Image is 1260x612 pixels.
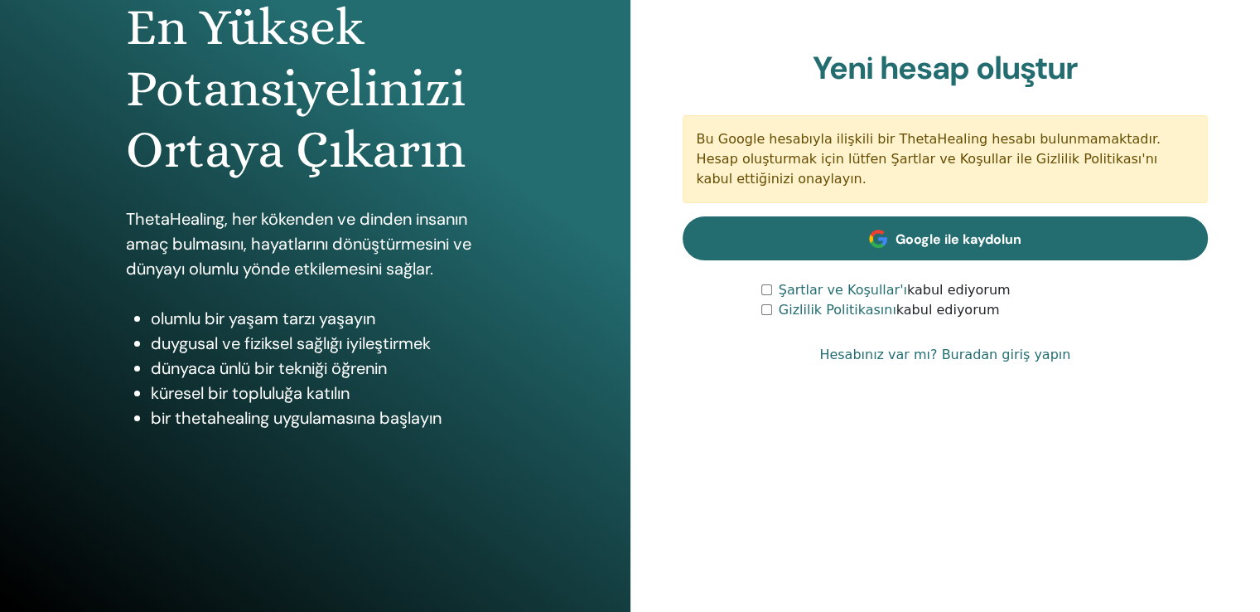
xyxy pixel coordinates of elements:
font: Google ile kaydolun [896,231,1021,248]
a: Hesabınız var mı? Buradan giriş yapın [819,345,1070,365]
font: Hesabınız var mı? Buradan giriş yapın [819,347,1070,362]
font: kabul ediyorum [907,282,1011,298]
font: ThetaHealing, her kökenden ve dinden insanın amaç bulmasını, hayatlarını dönüştürmesini ve dünyay... [126,208,471,279]
font: küresel bir topluluğa katılın [151,382,350,404]
font: dünyaca ünlü bir tekniği öğrenin [151,357,387,379]
a: Gizlilik Politikasını [779,302,896,318]
font: Bu Google hesabıyla ilişkili bir ThetaHealing hesabı bulunmamaktadır. Hesap oluşturmak için lütfe... [697,131,1161,187]
font: kabul ediyorum [896,302,1000,318]
a: Google ile kaydolun [683,216,1209,260]
font: bir thetahealing uygulamasına başlayın [151,407,442,429]
font: Yeni hesap oluştur [813,47,1078,89]
font: duygusal ve fiziksel sağlığı iyileştirmek [151,333,431,354]
font: olumlu bir yaşam tarzı yaşayın [151,308,375,329]
a: Şartlar ve Koşullar'ı [779,282,907,298]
